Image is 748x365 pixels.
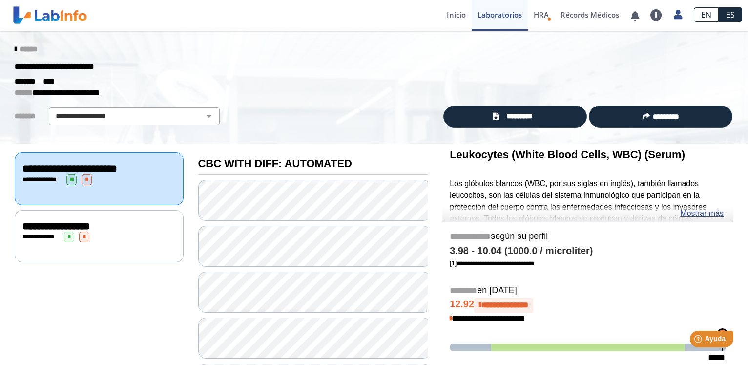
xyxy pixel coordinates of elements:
a: Mostrar más [680,208,724,219]
b: CBC WITH DIFF: AUTOMATED [198,157,352,170]
span: HRA [534,10,549,20]
h5: según su perfil [450,231,726,242]
a: ES [719,7,742,22]
p: Los glóbulos blancos (WBC, por sus siglas en inglés), también llamados leucocitos, son las célula... [450,178,726,318]
h4: 12.92 [450,298,726,313]
h4: 3.98 - 10.04 (1000.0 / microliter) [450,245,726,257]
iframe: Help widget launcher [661,327,737,354]
a: EN [694,7,719,22]
b: Leukocytes (White Blood Cells, WBC) (Serum) [450,149,685,161]
a: [1] [450,259,535,267]
h5: en [DATE] [450,285,726,297]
